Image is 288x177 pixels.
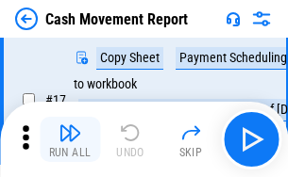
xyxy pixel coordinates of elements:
[49,147,92,158] div: Run All
[45,10,188,28] div: Cash Movement Report
[96,47,163,70] div: Copy Sheet
[161,117,221,162] button: Skip
[179,121,202,144] img: Skip
[40,117,100,162] button: Run All
[15,8,38,30] img: Back
[59,121,81,144] img: Run All
[250,8,273,30] img: Settings menu
[236,124,266,154] img: Main button
[74,77,137,91] div: to workbook
[226,11,241,26] img: Support
[45,92,66,107] span: # 17
[179,147,203,158] div: Skip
